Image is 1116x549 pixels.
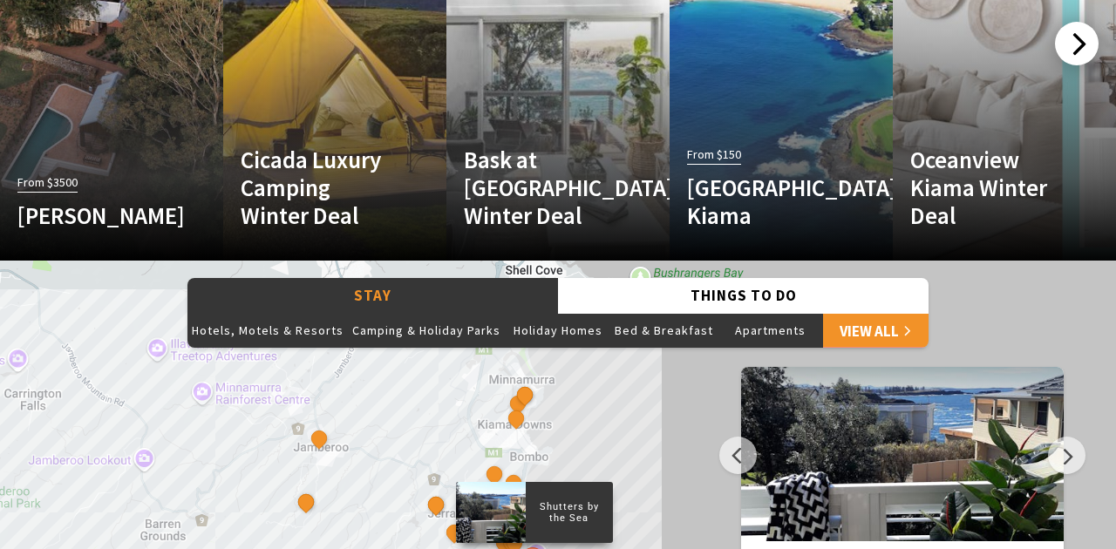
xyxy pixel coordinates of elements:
[610,313,718,348] button: Bed & Breakfast
[687,173,842,230] h4: [GEOGRAPHIC_DATA] Kiama
[505,313,610,348] button: Holiday Homes
[823,313,929,348] a: View All
[444,521,466,544] button: See detail about Greyleigh Kiama
[483,463,506,485] button: See detail about That Retro Place Kiama
[425,493,447,516] button: See detail about Cicada Luxury Camping
[718,313,823,348] button: Apartments
[17,173,78,193] span: From $3500
[687,145,741,165] span: From $150
[187,313,348,348] button: Hotels, Motels & Resorts
[505,407,527,430] button: See detail about Casa Mar Azul
[17,201,173,229] h4: [PERSON_NAME]
[719,437,757,474] button: Previous
[558,278,929,314] button: Things To Do
[187,278,558,314] button: Stay
[464,146,619,230] h4: Bask at [GEOGRAPHIC_DATA] Winter Deal
[1048,437,1085,474] button: Next
[308,427,330,450] button: See detail about Jamberoo Pub and Saleyard Motel
[295,491,317,513] button: See detail about Jamberoo Valley Farm Cottages
[241,146,396,230] h4: Cicada Luxury Camping Winter Deal
[348,313,505,348] button: Camping & Holiday Parks
[514,383,536,406] button: See detail about Beach House on Johnson
[910,146,1065,230] h4: Oceanview Kiama Winter Deal
[526,498,613,526] p: Shutters by the Sea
